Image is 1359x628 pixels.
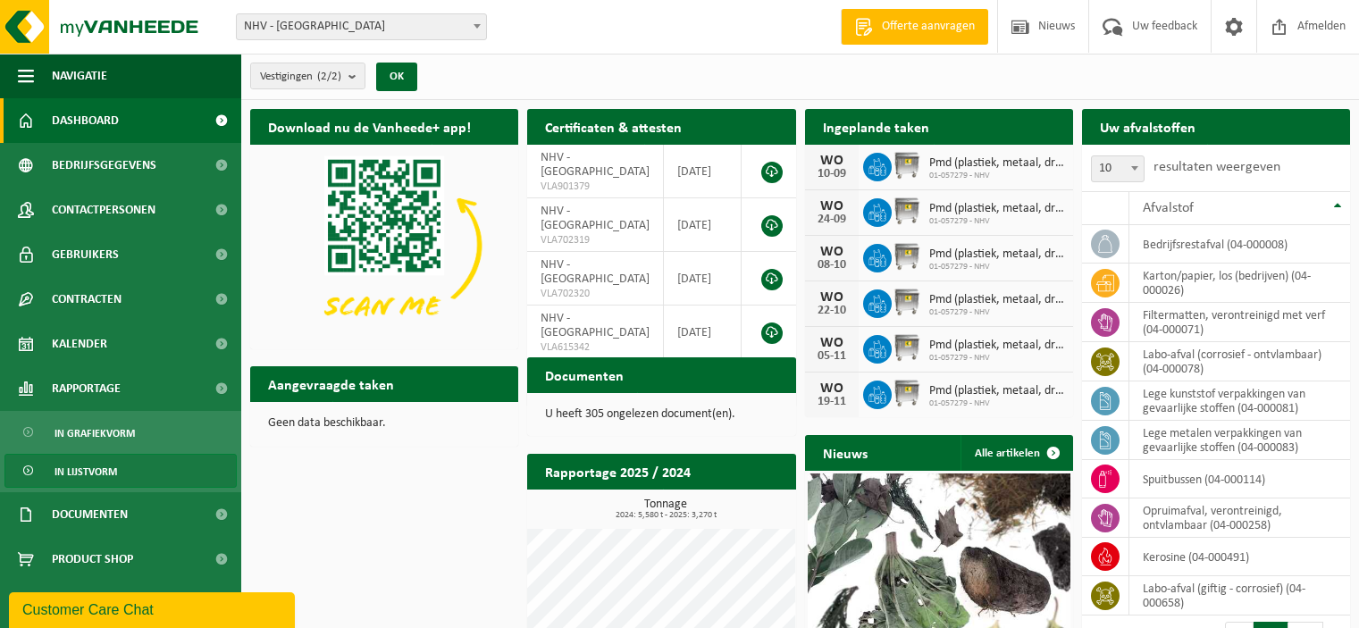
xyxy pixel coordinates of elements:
[52,98,119,143] span: Dashboard
[1092,156,1144,181] span: 10
[52,322,107,366] span: Kalender
[814,381,850,396] div: WO
[376,63,417,91] button: OK
[1129,225,1350,264] td: bedrijfsrestafval (04-000008)
[9,589,298,628] iframe: chat widget
[814,154,850,168] div: WO
[1129,460,1350,498] td: spuitbussen (04-000114)
[1129,421,1350,460] td: lege metalen verpakkingen van gevaarlijke stoffen (04-000083)
[541,205,650,232] span: NHV - [GEOGRAPHIC_DATA]
[814,305,850,317] div: 22-10
[52,366,121,411] span: Rapportage
[545,408,777,421] p: U heeft 305 ongelezen document(en).
[814,290,850,305] div: WO
[55,455,117,489] span: In lijstvorm
[929,353,1064,364] span: 01-057279 - NHV
[527,454,709,489] h2: Rapportage 2025 / 2024
[929,384,1064,398] span: Pmd (plastiek, metaal, drankkartons) (bedrijven)
[664,198,742,252] td: [DATE]
[664,252,742,306] td: [DATE]
[892,150,922,180] img: WB-1100-GAL-GY-02
[1129,342,1350,381] td: labo-afval (corrosief - ontvlambaar) (04-000078)
[1129,303,1350,342] td: filtermatten, verontreinigd met verf (04-000071)
[52,188,155,232] span: Contactpersonen
[929,307,1064,318] span: 01-057279 - NHV
[541,180,650,194] span: VLA901379
[1129,576,1350,615] td: labo-afval (giftig - corrosief) (04-000658)
[877,18,979,36] span: Offerte aanvragen
[1143,201,1194,215] span: Afvalstof
[929,202,1064,216] span: Pmd (plastiek, metaal, drankkartons) (bedrijven)
[52,492,128,537] span: Documenten
[250,145,518,346] img: Download de VHEPlus App
[929,262,1064,272] span: 01-057279 - NHV
[892,287,922,317] img: WB-1100-GAL-GY-02
[1129,381,1350,421] td: lege kunststof verpakkingen van gevaarlijke stoffen (04-000081)
[814,396,850,408] div: 19-11
[663,489,794,524] a: Bekijk rapportage
[805,435,885,470] h2: Nieuws
[527,109,700,144] h2: Certificaten & attesten
[664,145,742,198] td: [DATE]
[541,340,650,355] span: VLA615342
[541,258,650,286] span: NHV - [GEOGRAPHIC_DATA]
[929,339,1064,353] span: Pmd (plastiek, metaal, drankkartons) (bedrijven)
[1129,538,1350,576] td: kerosine (04-000491)
[55,416,135,450] span: In grafiekvorm
[892,241,922,272] img: WB-1100-GAL-GY-02
[814,245,850,259] div: WO
[52,582,197,626] span: Acceptatievoorwaarden
[541,312,650,339] span: NHV - [GEOGRAPHIC_DATA]
[892,196,922,226] img: WB-1100-GAL-GY-02
[236,13,487,40] span: NHV - OOSTENDE
[317,71,341,82] count: (2/2)
[664,306,742,359] td: [DATE]
[268,417,500,430] p: Geen data beschikbaar.
[52,232,119,277] span: Gebruikers
[1091,155,1145,182] span: 10
[52,277,122,322] span: Contracten
[250,63,365,89] button: Vestigingen(2/2)
[527,357,642,392] h2: Documenten
[237,14,486,39] span: NHV - OOSTENDE
[52,143,156,188] span: Bedrijfsgegevens
[892,378,922,408] img: WB-1100-GAL-GY-02
[541,233,650,247] span: VLA702319
[805,109,947,144] h2: Ingeplande taken
[1129,264,1350,303] td: karton/papier, los (bedrijven) (04-000026)
[1082,109,1213,144] h2: Uw afvalstoffen
[814,199,850,214] div: WO
[4,415,237,449] a: In grafiekvorm
[541,287,650,301] span: VLA702320
[961,435,1071,471] a: Alle artikelen
[814,336,850,350] div: WO
[260,63,341,90] span: Vestigingen
[52,537,133,582] span: Product Shop
[929,216,1064,227] span: 01-057279 - NHV
[814,350,850,363] div: 05-11
[250,366,412,401] h2: Aangevraagde taken
[892,332,922,363] img: WB-1100-GAL-GY-02
[536,498,795,520] h3: Tonnage
[814,214,850,226] div: 24-09
[250,109,489,144] h2: Download nu de Vanheede+ app!
[929,247,1064,262] span: Pmd (plastiek, metaal, drankkartons) (bedrijven)
[929,171,1064,181] span: 01-057279 - NHV
[536,511,795,520] span: 2024: 5,580 t - 2025: 3,270 t
[929,156,1064,171] span: Pmd (plastiek, metaal, drankkartons) (bedrijven)
[929,398,1064,409] span: 01-057279 - NHV
[929,293,1064,307] span: Pmd (plastiek, metaal, drankkartons) (bedrijven)
[814,259,850,272] div: 08-10
[1129,498,1350,538] td: opruimafval, verontreinigd, ontvlambaar (04-000258)
[814,168,850,180] div: 10-09
[4,454,237,488] a: In lijstvorm
[52,54,107,98] span: Navigatie
[541,151,650,179] span: NHV - [GEOGRAPHIC_DATA]
[1153,160,1280,174] label: resultaten weergeven
[841,9,988,45] a: Offerte aanvragen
